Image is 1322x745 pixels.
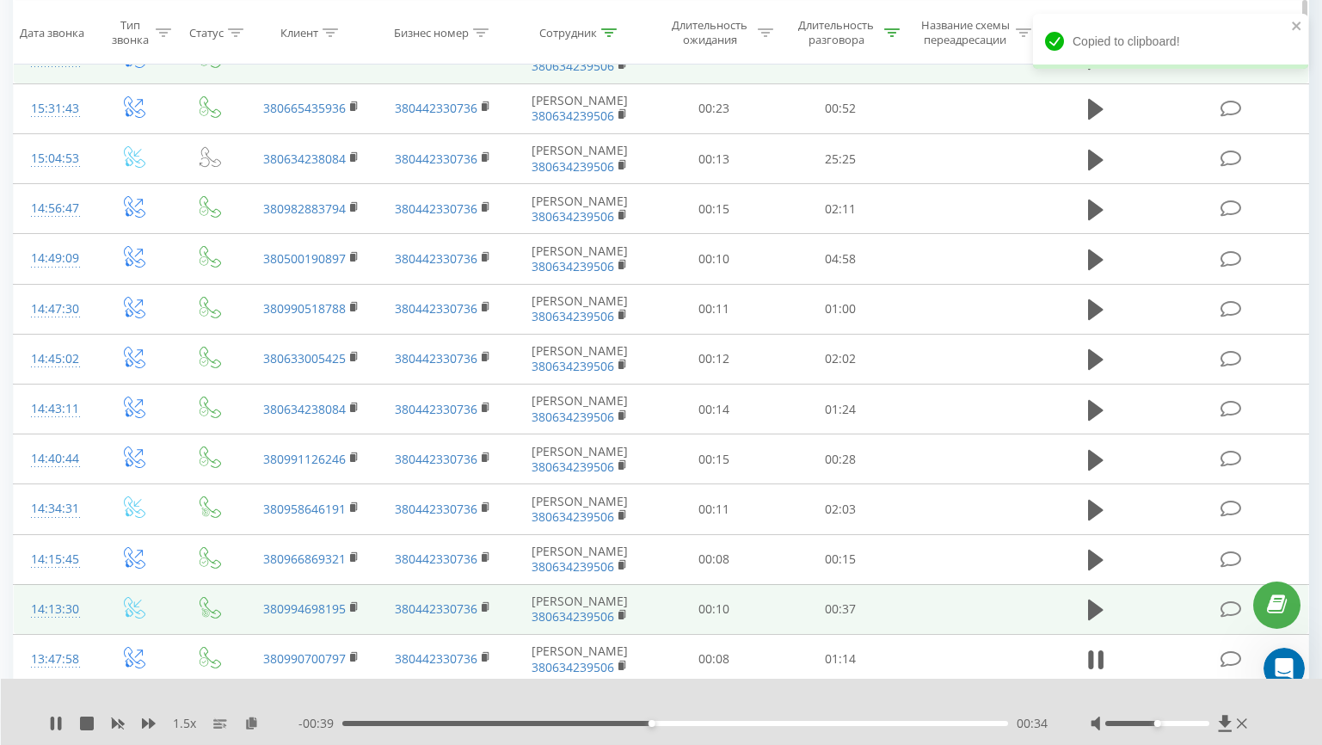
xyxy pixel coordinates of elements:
[31,492,77,526] div: 14:34:31
[777,584,903,634] td: 00:37
[31,543,77,576] div: 14:15:45
[395,151,477,167] a: 380442330736
[31,192,77,225] div: 14:56:47
[31,242,77,275] div: 14:49:09
[28,354,268,391] div: дізнатися, як впровадити функцію максимально ефективно;
[777,134,903,184] td: 25:25
[650,334,777,384] td: 00:12
[395,200,477,217] a: 380442330736
[509,434,651,484] td: [PERSON_NAME]
[509,184,651,234] td: [PERSON_NAME]
[31,643,77,676] div: 13:47:58
[650,134,777,184] td: 00:13
[28,187,268,254] div: Щоб ефективно запровадити AI-функціонал та отримати максимум користі, звертайся прямо зараз до на...
[20,25,84,40] div: Дата звонка
[532,258,614,274] a: 380634239506
[395,451,477,467] a: 380442330736
[28,263,268,300] div: отримати повну інформацію про функціонал AI-аналізу дзвінків;
[11,7,44,40] button: go back
[532,508,614,525] a: 380634239506
[280,25,318,40] div: Клиент
[532,208,614,225] a: 380634239506
[509,334,651,384] td: [PERSON_NAME]
[395,350,477,366] a: 380442330736
[777,83,903,133] td: 00:52
[395,250,477,267] a: 380442330736
[532,659,614,675] a: 380634239506
[1033,14,1308,69] div: Copied to clipboard!
[31,442,77,476] div: 14:40:44
[28,519,156,529] div: Oleksandr • 2 год. тому
[919,18,1011,47] div: Название схемы переадресации
[650,184,777,234] td: 00:15
[28,309,268,346] div: зрозуміти, як АІ допоможе у виявленні інсайтів із розмов;
[263,200,346,217] a: 380982883794
[395,100,477,116] a: 380442330736
[395,501,477,517] a: 380442330736
[509,134,651,184] td: [PERSON_NAME]
[509,484,651,534] td: [PERSON_NAME]
[28,111,268,178] div: Мовна аналітика ШІ — це можливість краще розуміти клієнтів, виявляти ключові інсайти з розмов і п...
[263,250,346,267] a: 380500190897
[263,600,346,617] a: 380994698195
[532,108,614,124] a: 380634239506
[777,234,903,284] td: 04:58
[173,715,196,732] span: 1.5 x
[532,358,614,374] a: 380634239506
[15,527,329,557] textarea: Повідомлення...
[28,446,268,497] div: Консультація займе мінімум часу, але дасть максимум користі для оптимізації роботи з клієнтами.
[650,434,777,484] td: 00:15
[532,158,614,175] a: 380634239506
[31,392,77,426] div: 14:43:11
[1154,720,1161,727] div: Accessibility label
[777,284,903,334] td: 01:00
[793,18,880,47] div: Длительность разговора
[509,234,651,284] td: [PERSON_NAME]
[263,650,346,667] a: 380990700797
[263,451,346,467] a: 380991126246
[667,18,753,47] div: Длительность ожидания
[31,292,77,326] div: 14:47:30
[49,9,77,37] img: Profile image for Oleksandr
[509,284,651,334] td: [PERSON_NAME]
[650,83,777,133] td: 00:23
[83,9,152,22] h1: Oleksandr
[263,100,346,116] a: 380665435936
[539,25,597,40] div: Сотрудник
[777,484,903,534] td: 02:03
[532,558,614,575] a: 380634239506
[27,563,40,577] button: Вибір емодзі
[263,151,346,167] a: 380634238084
[83,22,210,39] p: У мережі 17 год тому
[263,551,346,567] a: 380966869321
[509,584,651,634] td: [PERSON_NAME]
[28,400,268,437] div: оцінити переваги для для себе і бізнесу вже на старті.
[263,350,346,366] a: 380633005425
[1291,19,1303,35] button: close
[650,484,777,534] td: 00:11
[269,7,302,40] button: Головна
[31,342,77,376] div: 14:45:02
[650,634,777,684] td: 00:08
[31,142,77,175] div: 15:04:53
[395,401,477,417] a: 380442330736
[31,593,77,626] div: 14:13:30
[298,715,342,732] span: - 00:39
[82,563,95,576] button: Завантажити вкладений файл
[394,25,469,40] div: Бизнес номер
[295,557,323,584] button: Надіслати повідомлення…
[54,563,68,576] button: вибір GIF-файлів
[532,608,614,625] a: 380634239506
[532,58,614,74] a: 380634239506
[777,184,903,234] td: 02:11
[395,650,477,667] a: 380442330736
[509,634,651,684] td: [PERSON_NAME]
[263,300,346,317] a: 380990518788
[1017,715,1048,732] span: 00:34
[649,720,655,727] div: Accessibility label
[395,600,477,617] a: 380442330736
[395,551,477,567] a: 380442330736
[395,300,477,317] a: 380442330736
[532,459,614,475] a: 380634239506
[777,385,903,434] td: 01:24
